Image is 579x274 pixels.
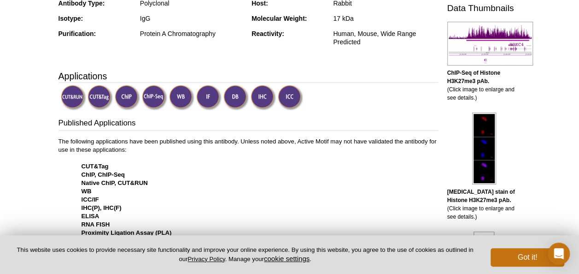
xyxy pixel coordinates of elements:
p: (Click image to enlarge and see details.) [447,69,521,102]
h3: Published Applications [58,118,438,131]
button: cookie settings [264,255,310,262]
img: Immunocytochemistry Validated [278,85,303,110]
img: Histone H3K27me3 antibody (pAb) tested by immunofluorescence. [472,113,496,185]
p: This website uses cookies to provide necessary site functionality and improve your online experie... [15,246,475,263]
strong: RNA FISH [82,221,110,228]
p: The following applications have been published using this antibody. Unless noted above, Active Mo... [58,137,438,262]
div: Open Intercom Messenger [548,243,570,265]
div: 17 kDa [333,14,438,23]
b: ChIP-Seq of Histone H3K27me3 pAb. [447,70,500,84]
div: Protein A Chromatography [140,30,245,38]
strong: Molecular Weight: [251,15,307,22]
strong: Purification: [58,30,96,37]
img: Histone H3K27me3 antibody (pAb) tested by ChIP-Seq. [447,22,533,66]
img: CUT&RUN Validated [61,85,86,110]
img: Immunohistochemistry Validated [251,85,276,110]
p: (Click image to enlarge and see details.) [447,188,521,221]
img: Dot Blot Validated [223,85,249,110]
strong: Native ChIP, CUT&RUN [82,179,148,186]
strong: Isotype: [58,15,83,22]
div: Human, Mouse, Wide Range Predicted [333,30,438,46]
a: Privacy Policy [187,256,225,262]
strong: Reactivity: [251,30,284,37]
strong: ChIP, ChIP-Seq [82,171,125,178]
img: ChIP Validated [115,85,140,110]
strong: CUT&Tag [82,163,109,170]
img: CUT&Tag Validated [88,85,113,110]
button: Got it! [491,248,564,267]
img: Western Blot Validated [169,85,194,110]
strong: ICC/IF [82,196,99,203]
h2: Data Thumbnails [447,4,521,12]
h3: Applications [58,69,438,83]
strong: WB [82,188,92,195]
strong: IHC(P), IHC(F) [82,204,122,211]
strong: ELISA [82,213,99,220]
strong: Proximity Ligation Assay (PLA) [82,229,172,236]
b: [MEDICAL_DATA] stain of Histone H3K27me3 pAb. [447,189,515,203]
div: IgG [140,14,245,23]
img: Immunofluorescence Validated [196,85,222,110]
img: ChIP-Seq Validated [142,85,167,110]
